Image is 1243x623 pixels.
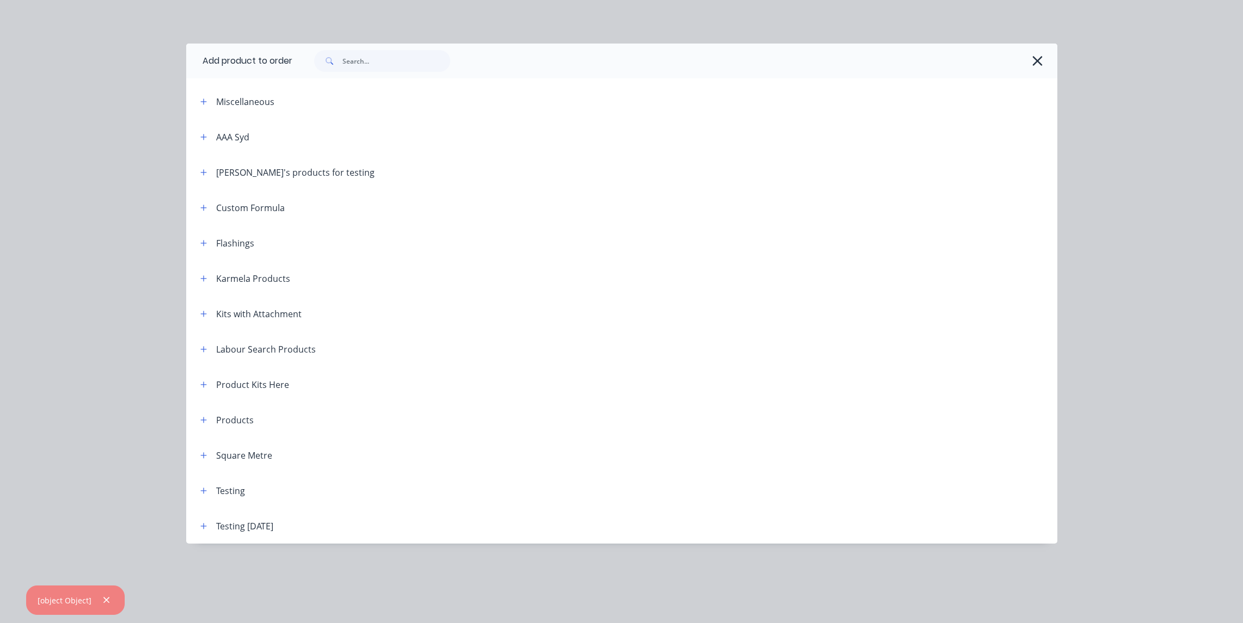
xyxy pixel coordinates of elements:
[216,237,254,250] div: Flashings
[342,50,450,72] input: Search...
[216,378,289,391] div: Product Kits Here
[216,201,285,214] div: Custom Formula
[216,343,316,356] div: Labour Search Products
[216,414,254,427] div: Products
[216,166,375,179] div: [PERSON_NAME]'s products for testing
[216,131,249,144] div: AAA Syd
[216,449,272,462] div: Square Metre
[216,307,302,320] div: Kits with Attachment
[216,95,274,108] div: Miscellaneous
[216,272,290,285] div: Karmela Products
[216,520,273,533] div: Testing [DATE]
[38,595,91,606] div: [object Object]
[216,484,245,497] div: Testing
[186,44,292,78] div: Add product to order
